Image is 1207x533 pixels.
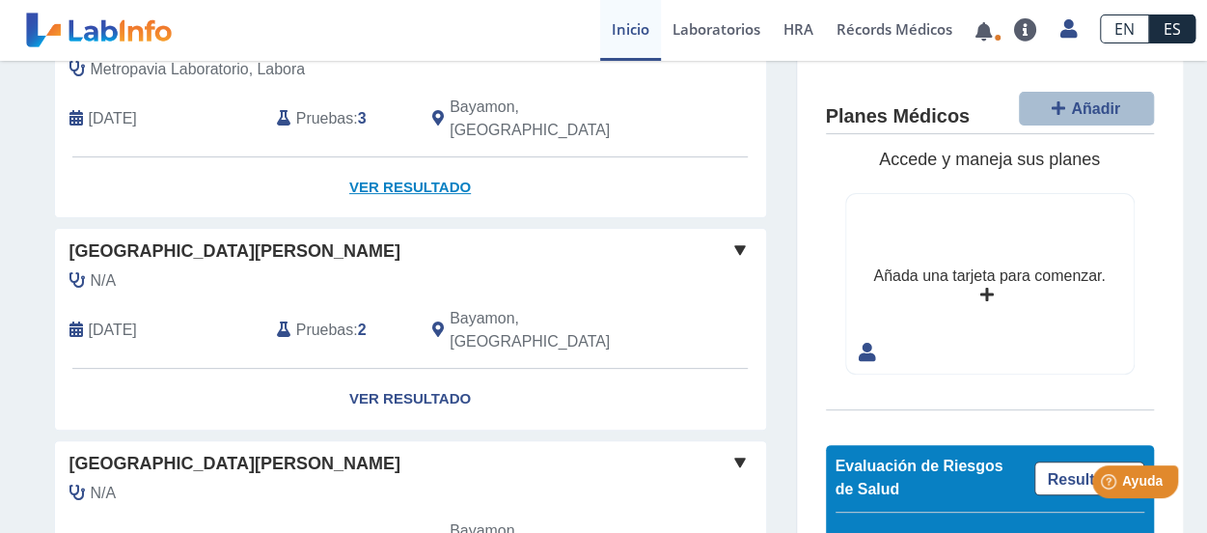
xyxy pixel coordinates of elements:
[262,96,418,142] div: :
[358,110,367,126] b: 3
[1100,14,1149,43] a: EN
[450,96,663,142] span: Bayamon, PR
[55,369,766,430] a: Ver Resultado
[1071,100,1120,117] span: Añadir
[450,307,663,353] span: Bayamon, PR
[873,265,1105,288] div: Añada una tarjeta para comenzar.
[91,269,117,293] span: N/A
[836,458,1003,497] span: Evaluación de Riesgos de Salud
[826,105,970,128] h4: Planes Médicos
[879,150,1100,169] span: Accede y maneja sus planes
[783,19,813,39] span: HRA
[91,58,306,81] span: Metropavia Laboratorio, Labora
[55,157,766,218] a: Ver Resultado
[296,107,353,130] span: Pruebas
[91,482,117,505] span: N/A
[1149,14,1195,43] a: ES
[1035,458,1186,512] iframe: Help widget launcher
[89,107,137,130] span: 2025-07-17
[1034,462,1144,495] a: Resultados
[69,451,400,477] span: [GEOGRAPHIC_DATA][PERSON_NAME]
[296,319,353,342] span: Pruebas
[358,322,367,338] b: 2
[262,307,418,353] div: :
[1019,92,1154,126] button: Añadir
[89,319,137,342] span: 2025-05-09
[69,238,400,265] span: [GEOGRAPHIC_DATA][PERSON_NAME]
